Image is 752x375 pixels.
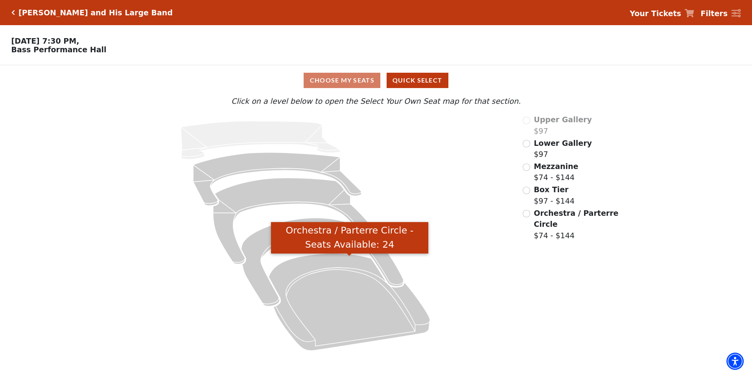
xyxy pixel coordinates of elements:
[534,209,618,229] span: Orchestra / Parterre Circle
[523,210,530,217] input: Orchestra / Parterre Circle$74 - $144
[700,9,728,18] strong: Filters
[269,254,430,351] path: Orchestra / Parterre Circle - Seats Available: 24
[387,73,448,88] button: Quick Select
[271,222,428,254] div: Orchestra / Parterre Circle - Seats Available: 24
[534,208,619,241] label: $74 - $144
[523,140,530,147] input: Lower Gallery$97
[18,8,173,17] h5: [PERSON_NAME] and His Large Band
[630,9,681,18] strong: Your Tickets
[193,153,361,206] path: Lower Gallery - Seats Available: 241
[11,10,15,15] a: Click here to go back to filters
[534,115,592,124] span: Upper Gallery
[100,96,652,107] p: Click on a level below to open the Select Your Own Seat map for that section.
[534,138,592,160] label: $97
[534,162,578,171] span: Mezzanine
[534,161,578,183] label: $74 - $144
[523,187,530,194] input: Box Tier$97 - $144
[726,353,744,370] div: Accessibility Menu
[534,184,575,206] label: $97 - $144
[181,121,340,159] path: Upper Gallery - Seats Available: 0
[630,8,694,19] a: Your Tickets
[534,114,592,136] label: $97
[534,139,592,147] span: Lower Gallery
[523,164,530,171] input: Mezzanine$74 - $144
[700,8,741,19] a: Filters
[534,185,568,194] span: Box Tier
